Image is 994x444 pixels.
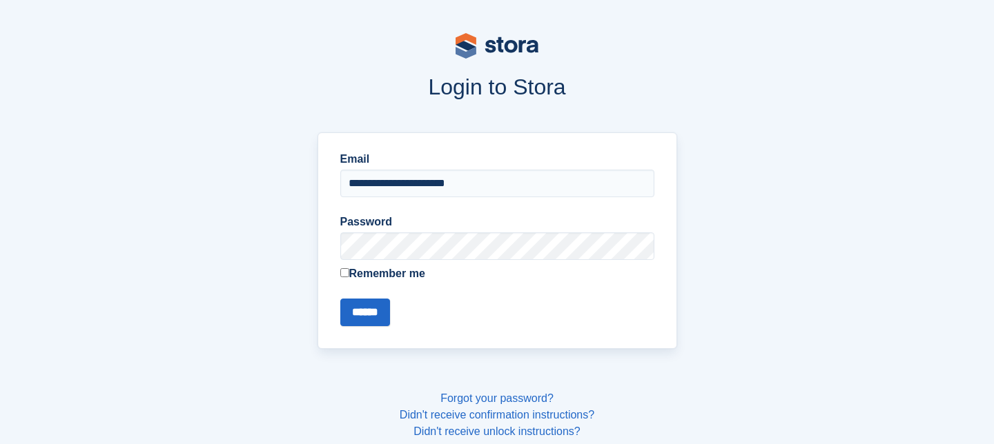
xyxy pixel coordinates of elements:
input: Remember me [340,268,349,277]
label: Remember me [340,265,654,282]
a: Didn't receive unlock instructions? [413,425,580,437]
h1: Login to Stora [54,74,940,99]
label: Password [340,214,654,230]
label: Email [340,151,654,168]
a: Didn't receive confirmation instructions? [400,409,594,421]
img: stora-logo-53a41332b3708ae10de48c4981b4e9114cc0af31d8433b30ea865607fb682f29.svg [456,33,538,59]
a: Forgot your password? [440,392,554,404]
